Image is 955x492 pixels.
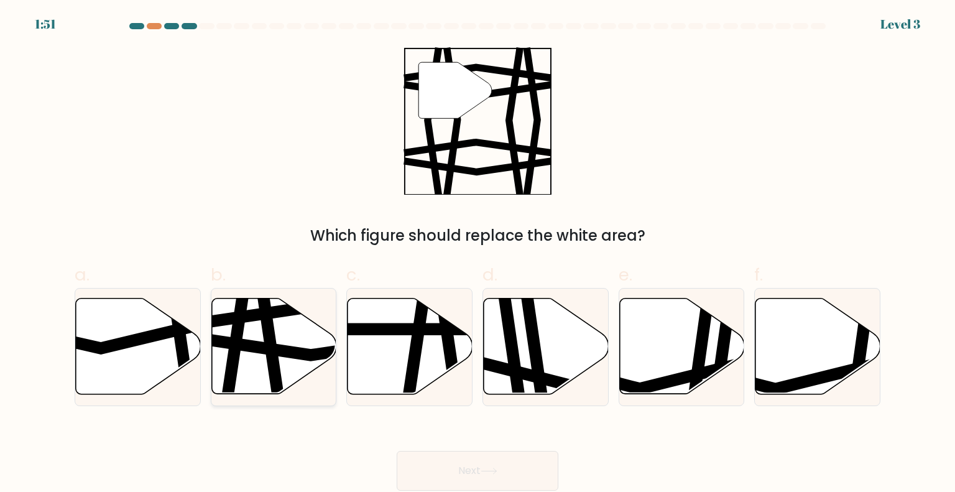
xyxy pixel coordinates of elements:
span: f. [754,262,763,287]
span: b. [211,262,226,287]
span: c. [346,262,360,287]
div: 1:51 [35,15,56,34]
div: Which figure should replace the white area? [82,225,873,247]
span: a. [75,262,90,287]
span: d. [482,262,497,287]
button: Next [397,451,558,491]
span: e. [619,262,632,287]
g: " [419,62,492,118]
div: Level 3 [880,15,920,34]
